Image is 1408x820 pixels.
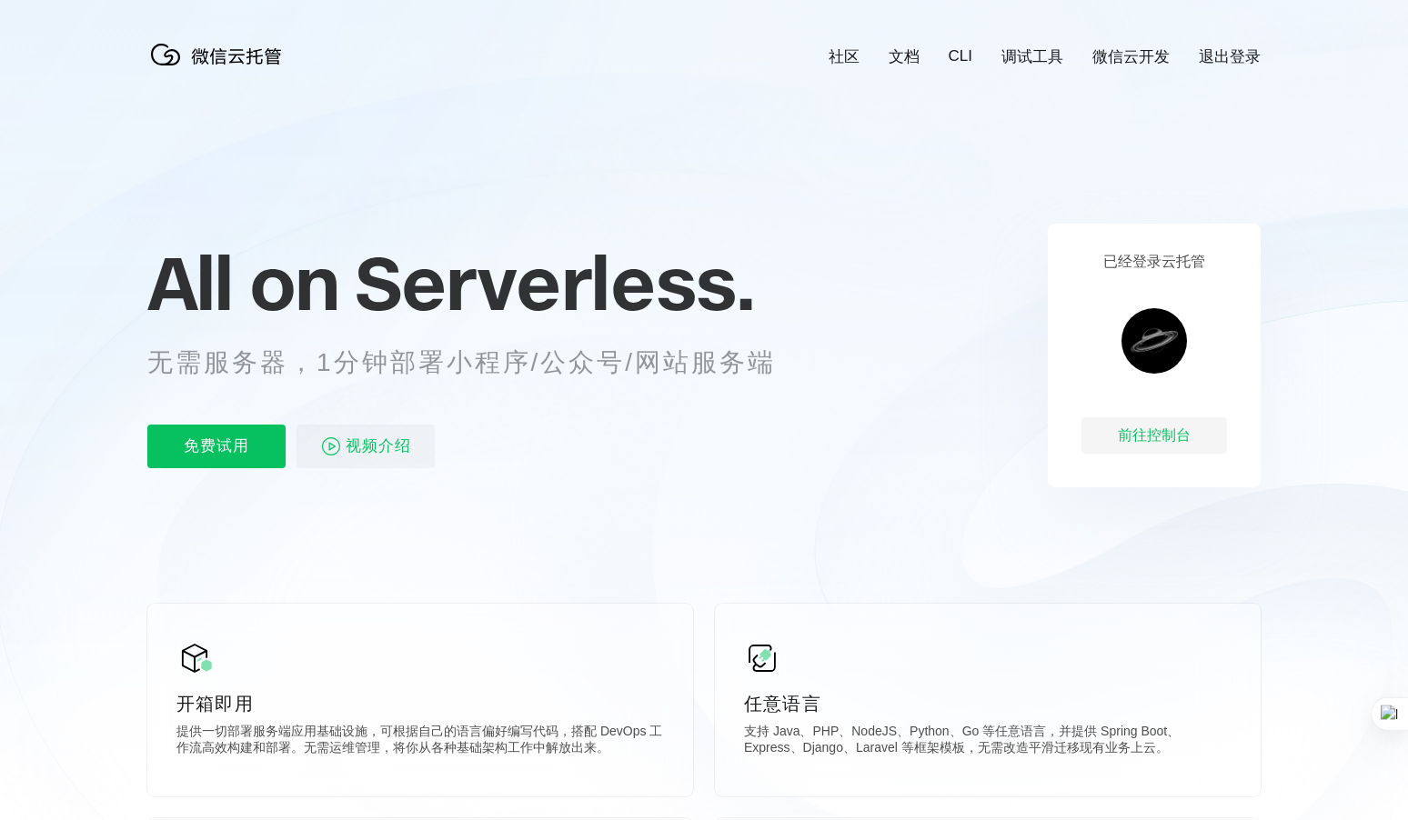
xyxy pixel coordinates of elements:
[355,237,754,328] span: Serverless.
[147,345,810,381] p: 无需服务器，1分钟部署小程序/公众号/网站服务端
[346,425,411,468] span: 视频介绍
[1199,46,1261,67] a: 退出登录
[744,691,1232,716] p: 任意语言
[889,46,920,67] a: 文档
[1081,417,1227,454] div: 前往控制台
[147,36,293,73] img: 微信云托管
[829,46,860,67] a: 社区
[176,691,664,716] p: 开箱即用
[1001,46,1063,67] a: 调试工具
[147,60,293,75] a: 微信云托管
[147,237,337,328] span: All on
[176,724,664,760] p: 提供一切部署服务端应用基础设施，可根据自己的语言偏好编写代码，搭配 DevOps 工作流高效构建和部署。无需运维管理，将你从各种基础架构工作中解放出来。
[1092,46,1170,67] a: 微信云开发
[744,724,1232,760] p: 支持 Java、PHP、NodeJS、Python、Go 等任意语言，并提供 Spring Boot、Express、Django、Laravel 等框架模板，无需改造平滑迁移现有业务上云。
[949,47,972,65] a: CLI
[147,425,286,468] p: 免费试用
[320,435,342,457] img: video_play.svg
[1103,253,1205,272] p: 已经登录云托管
